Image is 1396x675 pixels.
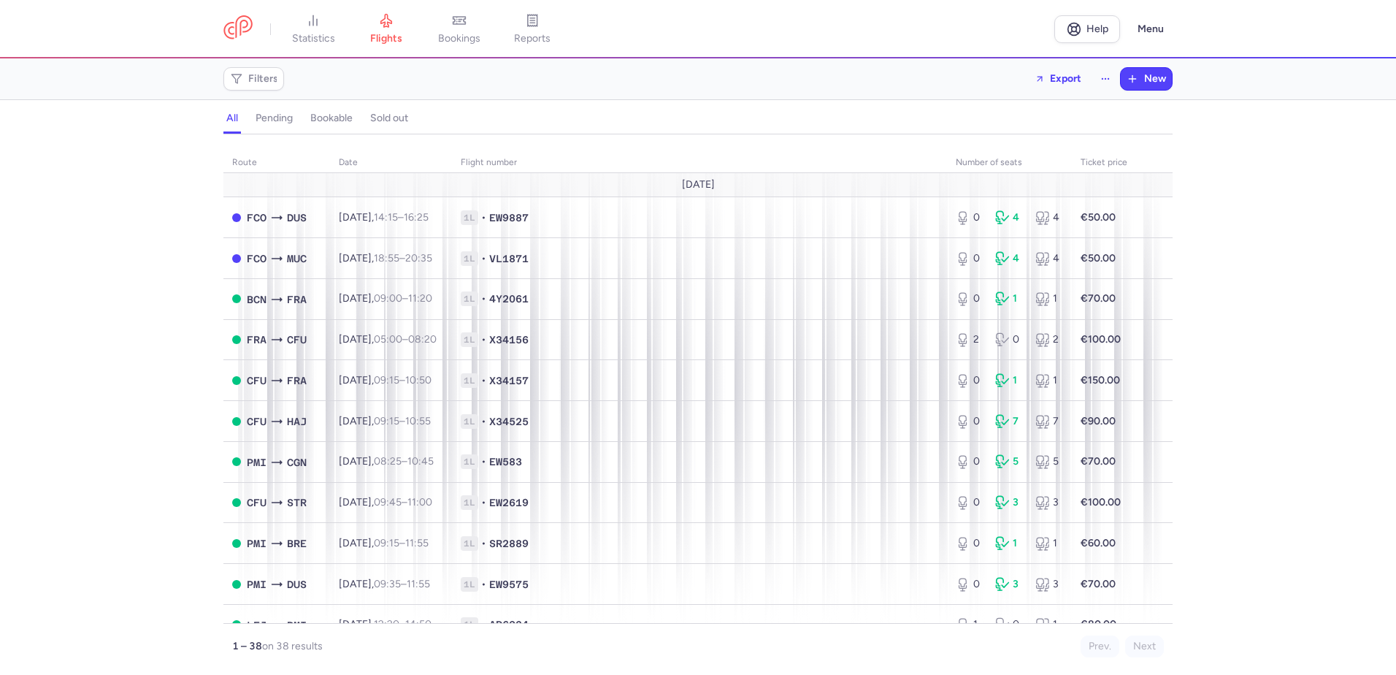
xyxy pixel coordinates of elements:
time: 14:15 [374,211,398,224]
span: CFU [247,413,266,430]
strong: €50.00 [1081,252,1116,264]
span: – [374,578,430,590]
span: 1L [461,577,478,592]
div: 5 [995,454,1023,469]
strong: €150.00 [1081,374,1120,386]
strong: €80.00 [1081,618,1116,630]
span: [DATE], [339,211,429,224]
span: FRA [247,332,266,348]
span: [DATE], [339,333,437,346]
span: • [481,454,486,469]
span: 1L [461,210,478,225]
time: 09:15 [374,415,399,427]
span: X34525 [489,414,529,429]
span: – [374,455,434,468]
time: 09:35 [374,578,401,590]
span: • [481,414,486,429]
div: 1 [995,291,1023,306]
span: CFU [247,373,266,389]
time: 09:15 [374,374,399,386]
span: 1L [461,332,478,347]
div: 0 [956,577,983,592]
span: MUC [287,251,307,267]
span: FCO [247,251,266,267]
span: [DATE], [339,455,434,468]
button: New [1121,68,1172,90]
span: CGN [287,454,307,470]
strong: €70.00 [1081,455,1116,468]
time: 09:45 [374,496,402,508]
time: 18:55 [374,252,399,264]
span: – [374,292,432,305]
time: 11:00 [407,496,432,508]
th: number of seats [947,152,1072,174]
div: 2 [1035,332,1063,347]
span: – [374,618,432,630]
span: [DATE], [339,415,431,427]
time: 11:20 [408,292,432,305]
time: 14:50 [405,618,432,630]
span: 1L [461,495,478,510]
span: DUS [287,210,307,226]
div: 4 [1035,210,1063,225]
h4: all [226,112,238,125]
time: 12:20 [374,618,399,630]
span: 1L [461,373,478,388]
div: 1 [956,617,983,632]
div: 2 [956,332,983,347]
strong: €60.00 [1081,537,1116,549]
button: Menu [1129,15,1173,43]
h4: bookable [310,112,353,125]
span: X34157 [489,373,529,388]
strong: €70.00 [1081,292,1116,305]
span: STR [287,495,307,511]
div: 4 [995,251,1023,266]
strong: €100.00 [1081,496,1121,508]
span: CFU [287,332,307,348]
span: BCN [247,291,266,308]
span: – [374,537,429,549]
th: Flight number [452,152,947,174]
span: AP6234 [489,617,529,632]
span: • [481,577,486,592]
time: 10:50 [405,374,432,386]
span: SR2889 [489,536,529,551]
div: 0 [995,617,1023,632]
th: route [223,152,330,174]
span: • [481,617,486,632]
div: 5 [1035,454,1063,469]
div: 0 [956,251,983,266]
div: 1 [995,536,1023,551]
a: Help [1054,15,1120,43]
span: EW9887 [489,210,529,225]
button: Next [1125,636,1164,657]
span: – [374,374,432,386]
time: 20:35 [405,252,432,264]
strong: 1 – 38 [232,640,262,652]
span: PMI [247,535,266,552]
span: 1L [461,536,478,551]
div: 7 [995,414,1023,429]
span: • [481,291,486,306]
th: Ticket price [1072,152,1136,174]
div: 0 [956,536,983,551]
span: Filters [248,73,278,85]
span: 4Y2061 [489,291,529,306]
span: LEJ [247,617,266,633]
div: 0 [956,414,983,429]
div: 7 [1035,414,1063,429]
span: PMI [247,454,266,470]
span: EW9575 [489,577,529,592]
a: bookings [423,13,496,45]
time: 08:20 [408,333,437,346]
span: HAJ [287,413,307,430]
div: 3 [1035,577,1063,592]
time: 09:00 [374,292,402,305]
div: 3 [995,577,1023,592]
span: – [374,415,431,427]
span: • [481,373,486,388]
div: 0 [956,210,983,225]
strong: €90.00 [1081,415,1116,427]
span: on 38 results [262,640,323,652]
span: PMI [287,617,307,633]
